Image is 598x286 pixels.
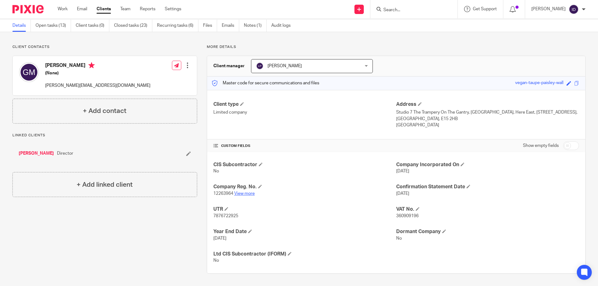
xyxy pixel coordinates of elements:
h4: CUSTOM FIELDS [213,143,396,148]
h4: Year End Date [213,228,396,235]
p: More details [207,45,586,49]
p: [PERSON_NAME][EMAIL_ADDRESS][DOMAIN_NAME] [45,82,150,89]
h4: Client type [213,101,396,108]
p: Linked clients [12,133,197,138]
span: Director [57,150,73,157]
img: svg%3E [256,62,263,70]
p: Studio 7 The Trampery On The Gantry, [GEOGRAPHIC_DATA], Here East, [STREET_ADDRESS], [396,109,579,115]
i: Primary [88,62,95,68]
a: Reports [140,6,155,12]
a: Notes (1) [244,20,267,32]
span: No [213,258,219,263]
a: Details [12,20,31,32]
a: [PERSON_NAME] [19,150,54,157]
h4: [PERSON_NAME] [45,62,150,70]
a: Files [203,20,217,32]
img: svg%3E [569,4,579,14]
span: Get Support [473,7,497,11]
a: Clients [97,6,111,12]
a: Client tasks (0) [76,20,109,32]
p: Master code for secure communications and files [212,80,319,86]
h4: Confirmation Statement Date [396,184,579,190]
h5: (None) [45,70,150,76]
span: [DATE] [396,191,409,196]
a: Audit logs [271,20,295,32]
p: Client contacts [12,45,197,49]
h4: UTR [213,206,396,213]
a: Emails [222,20,239,32]
span: 12263964 [213,191,233,196]
div: vegan-taupe-paisley-wall [515,80,563,87]
span: No [396,236,402,241]
img: svg%3E [19,62,39,82]
p: [GEOGRAPHIC_DATA], E15 2HB [396,116,579,122]
a: Work [58,6,68,12]
a: Closed tasks (23) [114,20,152,32]
a: Settings [165,6,181,12]
span: 7876722925 [213,214,238,218]
h4: CIS Subcontractor [213,162,396,168]
h4: Company Reg. No. [213,184,396,190]
p: [PERSON_NAME] [531,6,566,12]
h4: VAT No. [396,206,579,213]
span: [PERSON_NAME] [268,64,302,68]
h4: + Add contact [83,106,126,116]
a: Recurring tasks (6) [157,20,198,32]
a: Team [120,6,131,12]
a: View more [234,191,255,196]
h4: Ltd CIS Subcontractor (IFORM) [213,251,396,257]
h4: + Add linked client [77,180,133,190]
p: Limited company [213,109,396,115]
input: Search [383,7,439,13]
img: Pixie [12,5,44,13]
h4: Address [396,101,579,108]
p: [GEOGRAPHIC_DATA] [396,122,579,128]
span: [DATE] [396,169,409,173]
a: Open tasks (13) [36,20,71,32]
span: No [213,169,219,173]
span: 360909196 [396,214,419,218]
h4: Company Incorporated On [396,162,579,168]
h3: Client manager [213,63,245,69]
h4: Dormant Company [396,228,579,235]
label: Show empty fields [523,143,559,149]
a: Email [77,6,87,12]
span: [DATE] [213,236,226,241]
